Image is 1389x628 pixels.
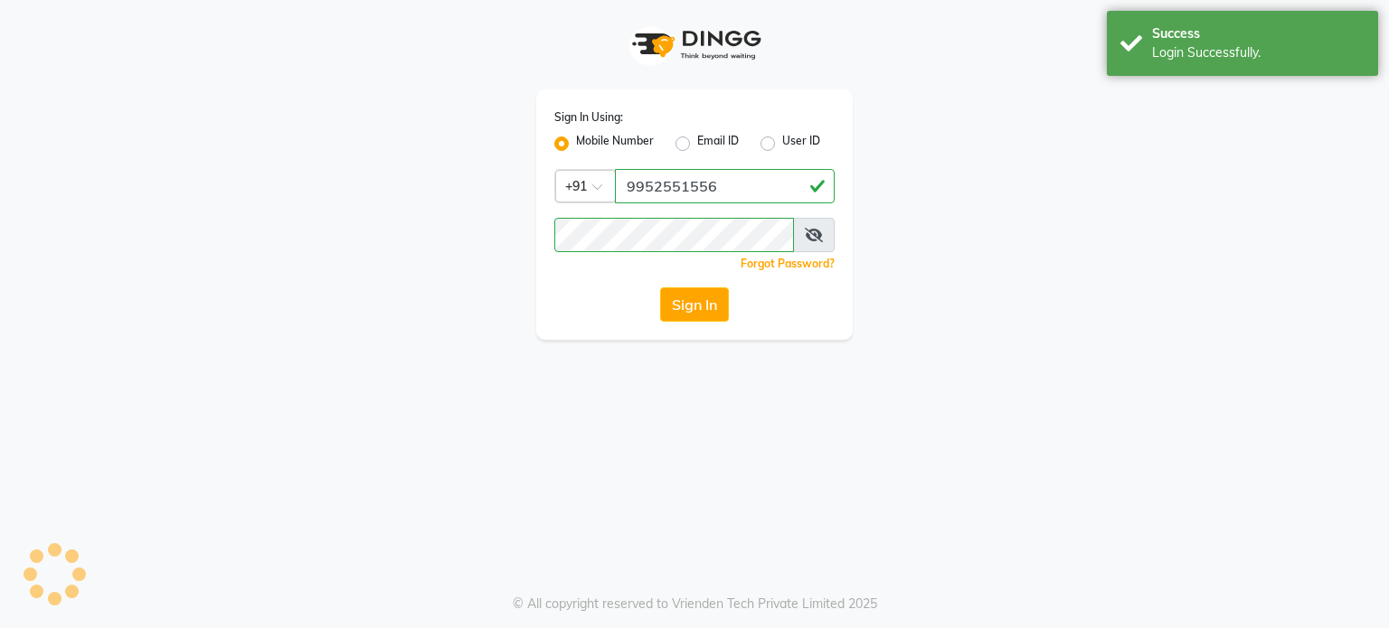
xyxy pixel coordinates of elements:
a: Forgot Password? [741,257,835,270]
button: Sign In [660,287,729,322]
div: Login Successfully. [1152,43,1365,62]
label: Email ID [697,133,739,155]
input: Username [615,169,835,203]
img: logo1.svg [622,18,767,71]
label: User ID [782,133,820,155]
label: Mobile Number [576,133,654,155]
div: Success [1152,24,1365,43]
input: Username [554,218,794,252]
label: Sign In Using: [554,109,623,126]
